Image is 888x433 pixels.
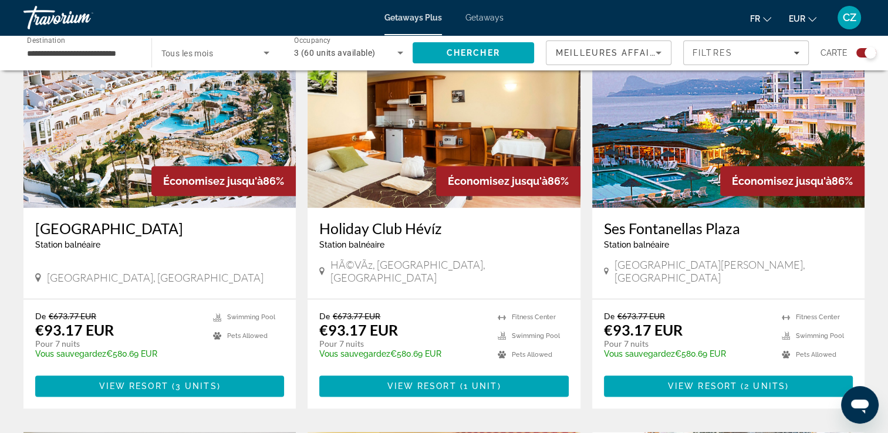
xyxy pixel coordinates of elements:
img: Imperial Park Country Club [23,20,296,208]
input: Select destination [27,46,136,60]
div: 86% [151,166,296,196]
p: Pour 7 nuits [604,339,770,349]
button: User Menu [834,5,865,30]
span: De [319,311,330,321]
span: [GEOGRAPHIC_DATA], [GEOGRAPHIC_DATA] [47,271,264,284]
a: Holiday Club Hévíz [319,219,568,237]
span: Swimming Pool [227,313,275,321]
span: €673.77 EUR [49,311,96,321]
a: Travorium [23,2,141,33]
span: 2 units [744,381,785,391]
div: 86% [720,166,865,196]
span: De [604,311,614,321]
span: Station balnéaire [35,240,100,249]
span: EUR [789,14,805,23]
a: Getaways Plus [384,13,442,22]
span: fr [750,14,760,23]
span: Tous les mois [161,49,214,58]
iframe: Bouton de lancement de la fenêtre de messagerie [841,386,879,424]
span: Économisez jusqu'à [732,175,832,187]
span: Carte [821,45,848,61]
div: 86% [436,166,580,196]
button: Search [413,42,535,63]
button: Filters [683,40,809,65]
span: Meilleures affaires [556,48,668,57]
button: View Resort(3 units) [35,376,284,397]
span: 3 (60 units available) [294,48,376,57]
span: Station balnéaire [319,240,384,249]
span: Chercher [447,48,500,57]
span: Fitness Center [512,313,556,321]
span: CZ [843,12,856,23]
span: Économisez jusqu'à [448,175,548,187]
span: €673.77 EUR [333,311,380,321]
span: View Resort [99,381,168,391]
span: Swimming Pool [512,332,560,340]
span: De [35,311,46,321]
button: View Resort(2 units) [604,376,853,397]
p: €93.17 EUR [35,321,114,339]
span: Économisez jusqu'à [163,175,263,187]
span: Pets Allowed [512,351,552,358]
span: Destination [27,36,65,44]
p: €580.69 EUR [35,349,201,358]
button: Change language [750,10,771,27]
span: Fitness Center [796,313,840,321]
span: HÃ©vÃ­z, [GEOGRAPHIC_DATA], [GEOGRAPHIC_DATA] [330,258,568,284]
p: €93.17 EUR [604,321,683,339]
span: Swimming Pool [796,332,844,340]
a: Getaways [465,13,504,22]
span: Vous sauvegardez [604,349,675,358]
button: Change currency [789,10,816,27]
span: 3 units [175,381,217,391]
span: ( ) [457,381,501,391]
span: ( ) [737,381,789,391]
span: Occupancy [294,36,331,45]
span: Pets Allowed [227,332,268,340]
span: View Resort [387,381,456,391]
span: ( ) [168,381,221,391]
button: View Resort(1 unit) [319,376,568,397]
p: Pour 7 nuits [319,339,485,349]
p: Pour 7 nuits [35,339,201,349]
span: View Resort [668,381,737,391]
p: €580.69 EUR [319,349,485,358]
img: Holiday Club Hévíz [308,20,580,208]
mat-select: Sort by [556,46,661,60]
span: [GEOGRAPHIC_DATA][PERSON_NAME], [GEOGRAPHIC_DATA] [614,258,853,284]
span: Filtres [693,48,732,57]
span: 1 unit [464,381,498,391]
p: €93.17 EUR [319,321,398,339]
span: Pets Allowed [796,351,836,358]
span: Station balnéaire [604,240,669,249]
span: Vous sauvegardez [319,349,390,358]
span: €673.77 EUR [617,311,665,321]
a: [GEOGRAPHIC_DATA] [35,219,284,237]
a: Ses Fontanellas Plaza [604,219,853,237]
p: €580.69 EUR [604,349,770,358]
img: Ses Fontanellas Plaza [592,20,865,208]
span: Vous sauvegardez [35,349,106,358]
